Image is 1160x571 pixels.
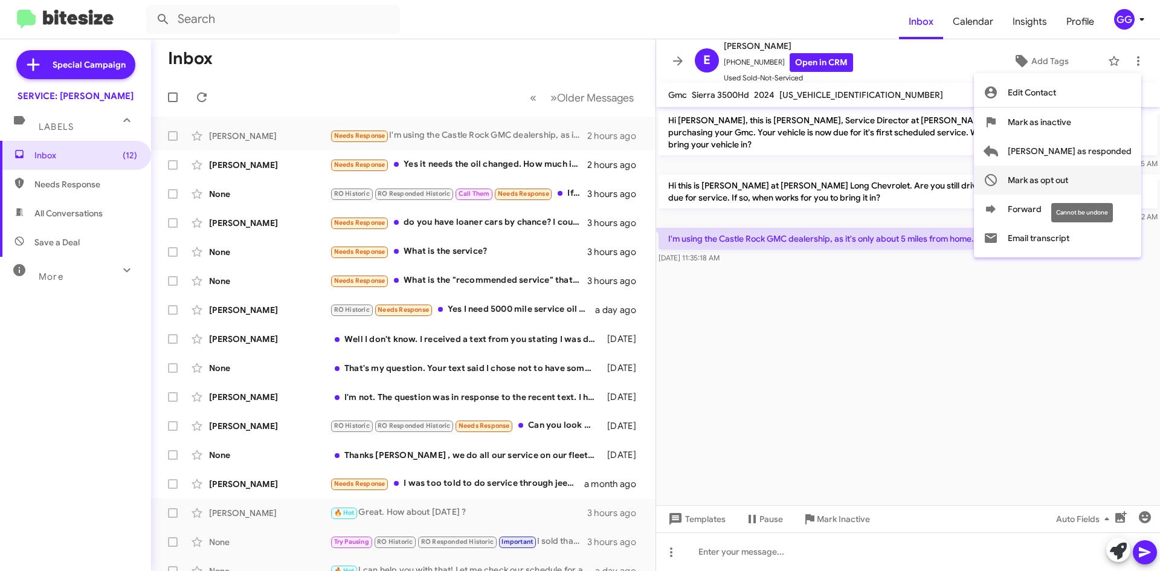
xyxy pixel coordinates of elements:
button: Forward [974,195,1141,224]
span: Edit Contact [1008,78,1056,107]
button: Email transcript [974,224,1141,253]
div: Cannot be undone [1051,203,1113,222]
span: [PERSON_NAME] as responded [1008,137,1132,166]
span: Mark as opt out [1008,166,1068,195]
span: Mark as inactive [1008,108,1071,137]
